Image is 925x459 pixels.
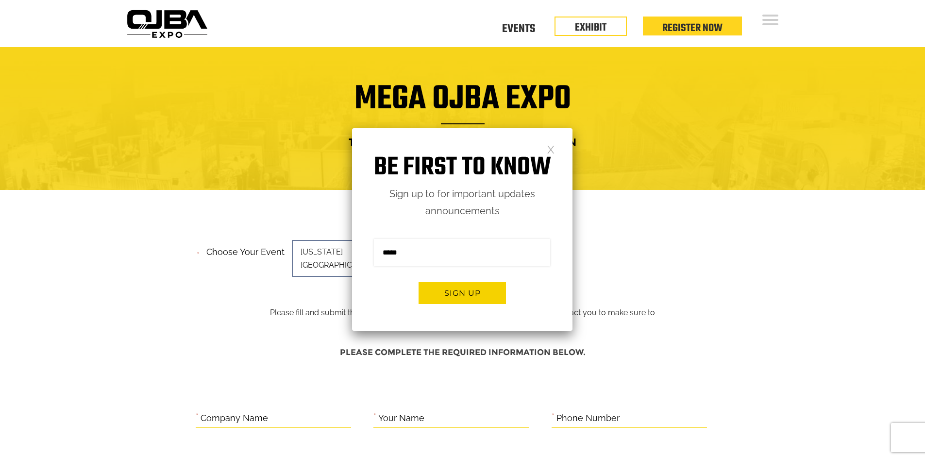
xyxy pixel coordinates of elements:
label: Company Name [201,411,268,426]
a: EXHIBIT [575,19,606,36]
a: Close [547,145,555,153]
a: Register Now [662,20,723,36]
h1: Be first to know [352,153,572,183]
button: Sign up [419,282,506,304]
span: [US_STATE][GEOGRAPHIC_DATA] [292,240,428,277]
p: Sign up to for important updates announcements [352,186,572,220]
h4: Please complete the required information below. [196,343,730,362]
label: Choose your event [201,238,285,260]
p: Please fill and submit the information below and one of our team members will contact you to make... [262,244,663,333]
h1: Mega OJBA Expo [130,85,795,124]
label: Your Name [378,411,424,426]
h4: Trade Show Exhibit Space Application [130,133,795,151]
label: Phone Number [556,411,620,426]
